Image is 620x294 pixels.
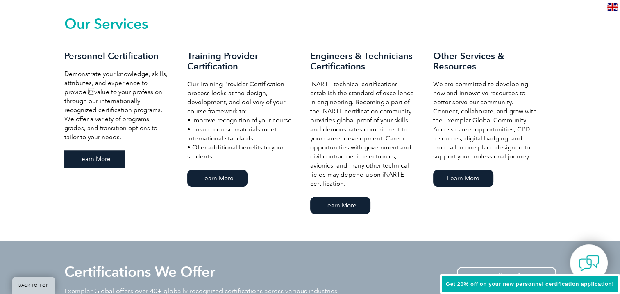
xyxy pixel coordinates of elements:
[446,281,614,287] span: Get 20% off on your new personnel certification application!
[187,170,248,187] a: Learn More
[187,80,294,161] p: Our Training Provider Certification process looks at the design, development, and delivery of you...
[607,3,618,11] img: en
[433,170,493,187] a: Learn More
[64,51,171,61] h3: Personnel Certification
[64,150,125,168] a: Learn More
[64,69,171,142] p: Demonstrate your knowledge, skills, attributes, and experience to provide value to your professi...
[310,197,370,214] a: Learn More
[64,17,556,30] h2: Our Services
[433,80,540,161] p: We are committed to developing new and innovative resources to better serve our community. Connec...
[64,265,215,278] h2: Certifications We Offer
[433,51,540,71] h3: Other Services & Resources
[187,51,294,71] h3: Training Provider Certification
[310,51,417,71] h3: Engineers & Technicians Certifications
[579,253,599,273] img: contact-chat.png
[310,80,417,188] p: iNARTE technical certifications establish the standard of excellence in engineering. Becoming a p...
[12,277,55,294] a: BACK TO TOP
[457,267,556,286] a: Browse All Certifications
